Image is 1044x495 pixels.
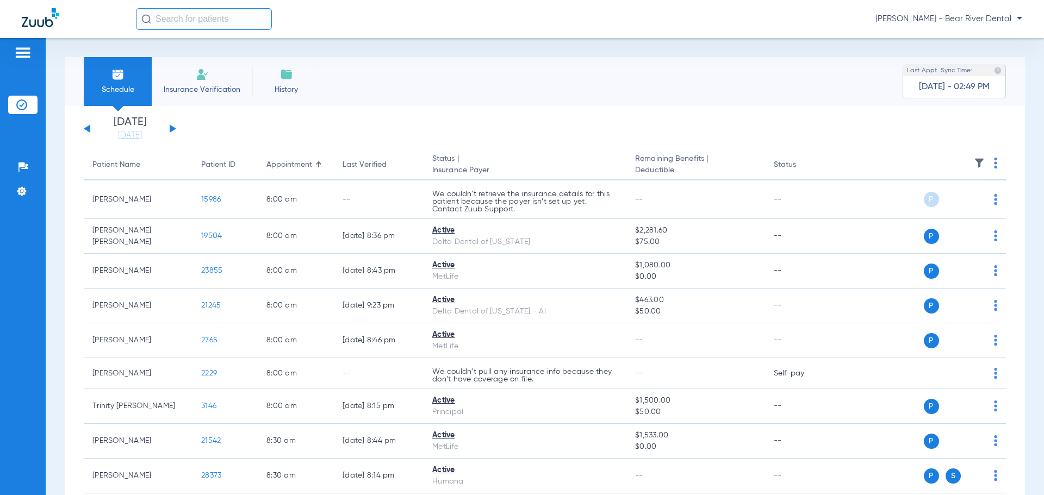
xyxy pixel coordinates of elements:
[432,295,618,306] div: Active
[334,254,424,289] td: [DATE] 8:43 PM
[343,159,387,171] div: Last Verified
[924,434,939,449] span: P
[765,289,838,323] td: --
[424,150,626,180] th: Status |
[84,424,192,459] td: [PERSON_NAME]
[432,271,618,283] div: MetLife
[258,289,334,323] td: 8:00 AM
[994,470,997,481] img: group-dot-blue.svg
[111,68,125,81] img: Schedule
[635,441,756,453] span: $0.00
[635,295,756,306] span: $463.00
[84,358,192,389] td: [PERSON_NAME]
[334,358,424,389] td: --
[635,196,643,203] span: --
[974,158,985,168] img: filter.svg
[258,219,334,254] td: 8:00 AM
[635,406,756,418] span: $50.00
[432,341,618,352] div: MetLife
[432,368,618,383] p: We couldn’t pull any insurance info because they don’t have coverage on file.
[924,399,939,414] span: P
[635,225,756,236] span: $2,281.60
[946,468,961,484] span: S
[432,165,618,176] span: Insurance Payer
[635,472,643,479] span: --
[260,84,312,95] span: History
[765,459,838,493] td: --
[201,472,221,479] span: 28373
[201,159,235,171] div: Patient ID
[994,230,997,241] img: group-dot-blue.svg
[141,14,151,24] img: Search Icon
[136,8,272,30] input: Search for patients
[994,435,997,446] img: group-dot-blue.svg
[432,260,618,271] div: Active
[22,8,59,27] img: Zuub Logo
[92,84,144,95] span: Schedule
[432,430,618,441] div: Active
[626,150,765,180] th: Remaining Benefits |
[84,459,192,493] td: [PERSON_NAME]
[765,323,838,358] td: --
[907,65,972,76] span: Last Appt. Sync Time:
[84,389,192,424] td: Trinity [PERSON_NAME]
[765,150,838,180] th: Status
[994,158,997,168] img: group-dot-blue.svg
[266,159,325,171] div: Appointment
[432,306,618,317] div: Delta Dental of [US_STATE] - AI
[201,369,217,377] span: 2229
[924,192,939,207] span: P
[635,236,756,248] span: $75.00
[334,424,424,459] td: [DATE] 8:44 PM
[635,260,756,271] span: $1,080.00
[97,130,163,141] a: [DATE]
[84,289,192,323] td: [PERSON_NAME]
[258,424,334,459] td: 8:30 AM
[334,389,424,424] td: [DATE] 8:15 PM
[84,219,192,254] td: [PERSON_NAME] [PERSON_NAME]
[266,159,312,171] div: Appointment
[919,82,990,92] span: [DATE] - 02:49 PM
[765,254,838,289] td: --
[196,68,209,81] img: Manual Insurance Verification
[994,335,997,346] img: group-dot-blue.svg
[924,229,939,244] span: P
[994,400,997,411] img: group-dot-blue.svg
[635,306,756,317] span: $50.00
[92,159,184,171] div: Patient Name
[334,180,424,219] td: --
[432,395,618,406] div: Active
[92,159,140,171] div: Patient Name
[924,264,939,279] span: P
[432,465,618,476] div: Active
[97,117,163,141] li: [DATE]
[334,323,424,358] td: [DATE] 8:46 PM
[258,389,334,424] td: 8:00 AM
[635,369,643,377] span: --
[432,225,618,236] div: Active
[201,402,216,410] span: 3146
[201,196,221,203] span: 15986
[924,333,939,348] span: P
[994,265,997,276] img: group-dot-blue.svg
[994,300,997,311] img: group-dot-blue.svg
[432,406,618,418] div: Principal
[201,159,249,171] div: Patient ID
[84,180,192,219] td: [PERSON_NAME]
[635,430,756,441] span: $1,533.00
[258,323,334,358] td: 8:00 AM
[432,441,618,453] div: MetLife
[14,46,32,59] img: hamburger-icon
[765,389,838,424] td: --
[258,180,334,219] td: 8:00 AM
[994,67,1002,74] img: last sync help info
[84,323,192,358] td: [PERSON_NAME]
[84,254,192,289] td: [PERSON_NAME]
[201,336,217,344] span: 2765
[201,267,222,274] span: 23855
[994,194,997,205] img: group-dot-blue.svg
[432,236,618,248] div: Delta Dental of [US_STATE]
[432,476,618,487] div: Humana
[258,358,334,389] td: 8:00 AM
[160,84,244,95] span: Insurance Verification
